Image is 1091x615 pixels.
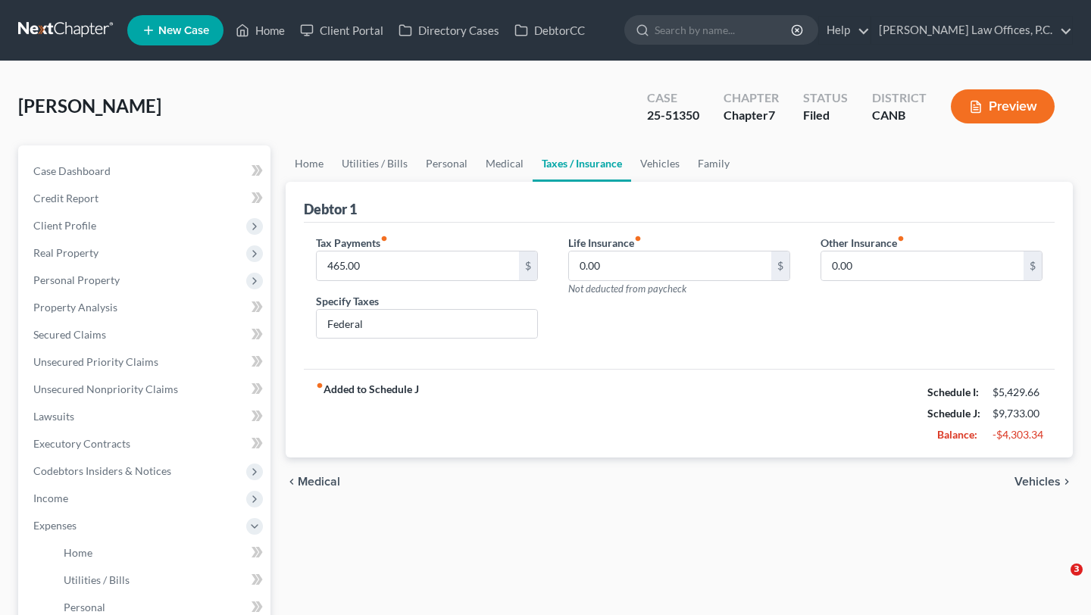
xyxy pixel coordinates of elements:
[821,251,1024,280] input: --
[937,428,977,441] strong: Balance:
[21,403,270,430] a: Lawsuits
[897,235,905,242] i: fiber_manual_record
[803,89,848,107] div: Status
[64,573,130,586] span: Utilities / Bills
[304,200,357,218] div: Debtor 1
[655,16,793,44] input: Search by name...
[951,89,1055,123] button: Preview
[158,25,209,36] span: New Case
[33,273,120,286] span: Personal Property
[33,382,178,395] span: Unsecured Nonpriority Claims
[631,145,689,182] a: Vehicles
[33,519,77,532] span: Expenses
[391,17,507,44] a: Directory Cases
[21,158,270,185] a: Case Dashboard
[316,235,388,251] label: Tax Payments
[292,17,391,44] a: Client Portal
[286,476,340,488] button: chevron_left Medical
[1014,476,1061,488] span: Vehicles
[33,192,98,204] span: Credit Report
[33,437,130,450] span: Executory Contracts
[871,17,1072,44] a: [PERSON_NAME] Law Offices, P.C.
[316,382,419,445] strong: Added to Schedule J
[634,235,642,242] i: fiber_manual_record
[771,251,789,280] div: $
[52,539,270,567] a: Home
[477,145,533,182] a: Medical
[1039,563,1076,600] iframe: Intercom live chat
[33,410,74,423] span: Lawsuits
[819,17,870,44] a: Help
[333,145,417,182] a: Utilities / Bills
[33,246,98,259] span: Real Property
[927,386,979,398] strong: Schedule I:
[18,95,161,117] span: [PERSON_NAME]
[1071,563,1083,576] span: 3
[872,89,927,107] div: District
[33,219,96,232] span: Client Profile
[316,293,379,309] label: Specify Taxes
[768,108,775,122] span: 7
[21,321,270,348] a: Secured Claims
[286,145,333,182] a: Home
[298,476,340,488] span: Medical
[993,406,1043,421] div: $9,733.00
[21,294,270,321] a: Property Analysis
[316,382,324,389] i: fiber_manual_record
[927,407,980,420] strong: Schedule J:
[52,567,270,594] a: Utilities / Bills
[64,546,92,559] span: Home
[21,348,270,376] a: Unsecured Priority Claims
[33,328,106,341] span: Secured Claims
[993,427,1043,442] div: -$4,303.34
[33,355,158,368] span: Unsecured Priority Claims
[33,301,117,314] span: Property Analysis
[286,476,298,488] i: chevron_left
[1061,476,1073,488] i: chevron_right
[568,283,686,295] span: Not deducted from paycheck
[228,17,292,44] a: Home
[647,89,699,107] div: Case
[33,464,171,477] span: Codebtors Insiders & Notices
[724,89,779,107] div: Chapter
[21,430,270,457] a: Executory Contracts
[724,107,779,124] div: Chapter
[647,107,699,124] div: 25-51350
[689,145,739,182] a: Family
[417,145,477,182] a: Personal
[993,385,1043,400] div: $5,429.66
[317,251,519,280] input: --
[33,492,68,504] span: Income
[803,107,848,124] div: Filed
[507,17,592,44] a: DebtorCC
[1024,251,1042,280] div: $
[33,164,111,177] span: Case Dashboard
[821,235,905,251] label: Other Insurance
[21,185,270,212] a: Credit Report
[64,601,105,613] span: Personal
[872,107,927,124] div: CANB
[568,235,642,251] label: Life Insurance
[569,251,771,280] input: --
[1014,476,1073,488] button: Vehicles chevron_right
[533,145,631,182] a: Taxes / Insurance
[380,235,388,242] i: fiber_manual_record
[317,310,537,339] input: Specify...
[21,376,270,403] a: Unsecured Nonpriority Claims
[519,251,537,280] div: $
